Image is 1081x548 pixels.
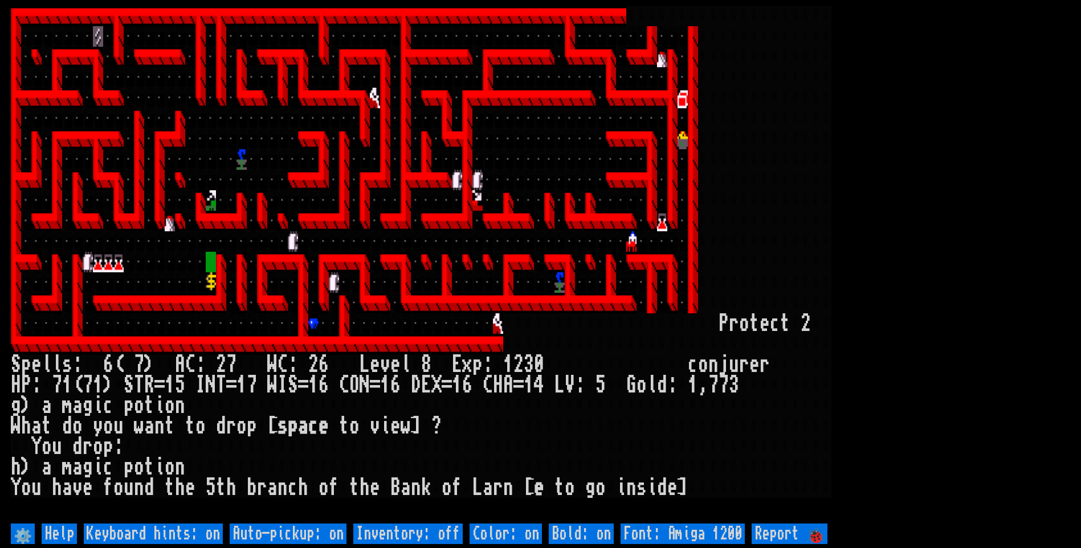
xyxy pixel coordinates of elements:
[134,354,144,375] div: 7
[719,375,729,395] div: 7
[549,524,614,544] input: Bold: on
[206,477,216,498] div: 5
[503,477,513,498] div: n
[216,354,226,375] div: 2
[760,354,770,375] div: r
[565,477,575,498] div: o
[380,375,390,395] div: 1
[42,524,77,544] input: Help
[185,416,195,436] div: t
[739,313,749,334] div: o
[21,416,31,436] div: h
[31,416,42,436] div: a
[165,457,175,477] div: o
[11,395,21,416] div: g
[236,375,247,395] div: 1
[195,354,206,375] div: :
[230,524,346,544] input: Auto-pickup: on
[83,477,93,498] div: e
[103,416,113,436] div: o
[421,354,431,375] div: 8
[452,375,462,395] div: 1
[524,354,534,375] div: 3
[144,395,154,416] div: t
[452,477,462,498] div: f
[72,436,83,457] div: d
[31,354,42,375] div: e
[154,395,165,416] div: i
[21,477,31,498] div: o
[93,375,103,395] div: 1
[267,375,278,395] div: W
[493,477,503,498] div: r
[667,477,678,498] div: e
[267,416,278,436] div: [
[11,375,21,395] div: H
[370,477,380,498] div: e
[103,354,113,375] div: 6
[62,416,72,436] div: d
[421,375,431,395] div: E
[411,477,421,498] div: n
[247,477,257,498] div: b
[657,477,667,498] div: d
[595,375,606,395] div: 5
[83,436,93,457] div: r
[319,416,329,436] div: e
[595,477,606,498] div: o
[637,375,647,395] div: o
[370,375,380,395] div: =
[565,375,575,395] div: V
[688,354,698,375] div: c
[52,354,62,375] div: l
[134,375,144,395] div: T
[226,477,236,498] div: h
[729,354,739,375] div: u
[752,524,827,544] input: Report 🐞
[175,395,185,416] div: n
[52,477,62,498] div: h
[298,375,308,395] div: =
[42,416,52,436] div: t
[319,354,329,375] div: 6
[298,416,308,436] div: a
[52,375,62,395] div: 7
[154,375,165,395] div: =
[226,375,236,395] div: =
[216,416,226,436] div: d
[390,375,401,395] div: 6
[339,375,349,395] div: C
[134,457,144,477] div: o
[247,416,257,436] div: p
[62,457,72,477] div: m
[749,313,760,334] div: t
[124,457,134,477] div: p
[124,477,134,498] div: u
[113,477,124,498] div: o
[257,477,267,498] div: r
[534,354,544,375] div: 0
[278,354,288,375] div: C
[431,416,442,436] div: ?
[134,416,144,436] div: w
[534,477,544,498] div: e
[626,477,637,498] div: n
[616,477,626,498] div: i
[42,457,52,477] div: a
[103,436,113,457] div: p
[667,375,678,395] div: :
[103,375,113,395] div: )
[380,354,390,375] div: v
[719,354,729,375] div: j
[21,457,31,477] div: )
[42,354,52,375] div: l
[688,375,698,395] div: 1
[708,354,719,375] div: n
[11,477,21,498] div: Y
[349,416,360,436] div: o
[513,354,524,375] div: 2
[195,416,206,436] div: o
[83,375,93,395] div: 7
[483,477,493,498] div: a
[472,477,483,498] div: L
